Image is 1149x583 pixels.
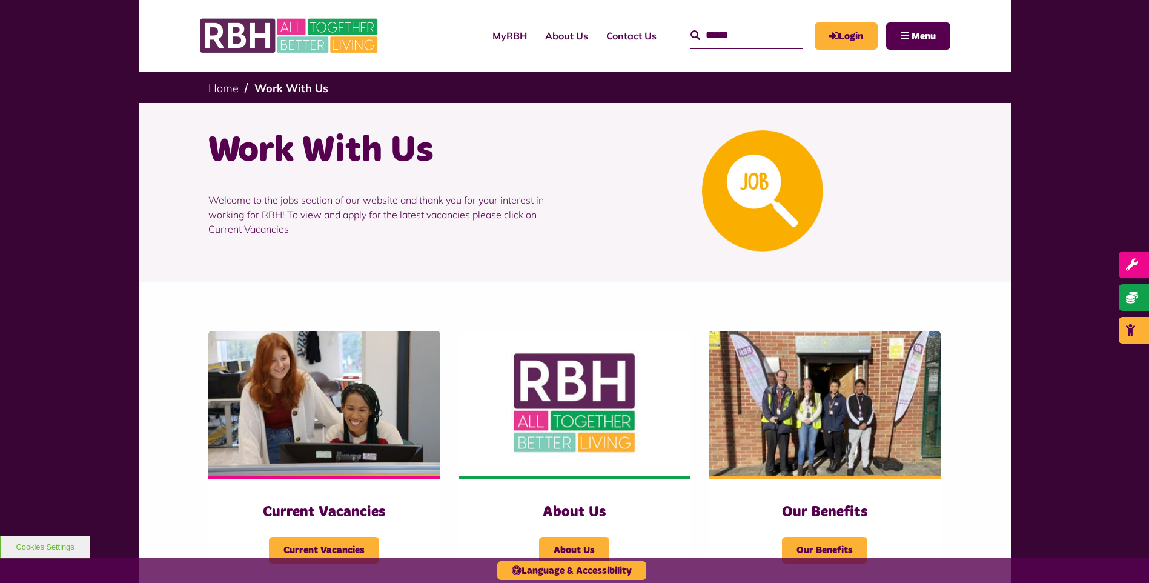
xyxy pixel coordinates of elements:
[208,127,566,175] h1: Work With Us
[886,22,950,50] button: Navigation
[483,19,536,52] a: MyRBH
[539,537,609,564] span: About Us
[208,81,239,95] a: Home
[815,22,878,50] a: MyRBH
[208,331,440,476] img: IMG 1470
[733,503,916,522] h3: Our Benefits
[497,561,646,580] button: Language & Accessibility
[233,503,416,522] h3: Current Vacancies
[782,537,867,564] span: Our Benefits
[254,81,328,95] a: Work With Us
[208,175,566,255] p: Welcome to the jobs section of our website and thank you for your interest in working for RBH! To...
[1094,528,1149,583] iframe: Netcall Web Assistant for live chat
[536,19,597,52] a: About Us
[269,537,379,564] span: Current Vacancies
[483,503,666,522] h3: About Us
[199,12,381,59] img: RBH
[597,19,666,52] a: Contact Us
[912,32,936,41] span: Menu
[709,331,941,476] img: Dropinfreehold2
[459,331,690,476] img: RBH Logo Social Media 480X360 (1)
[702,130,823,252] img: Looking For A Job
